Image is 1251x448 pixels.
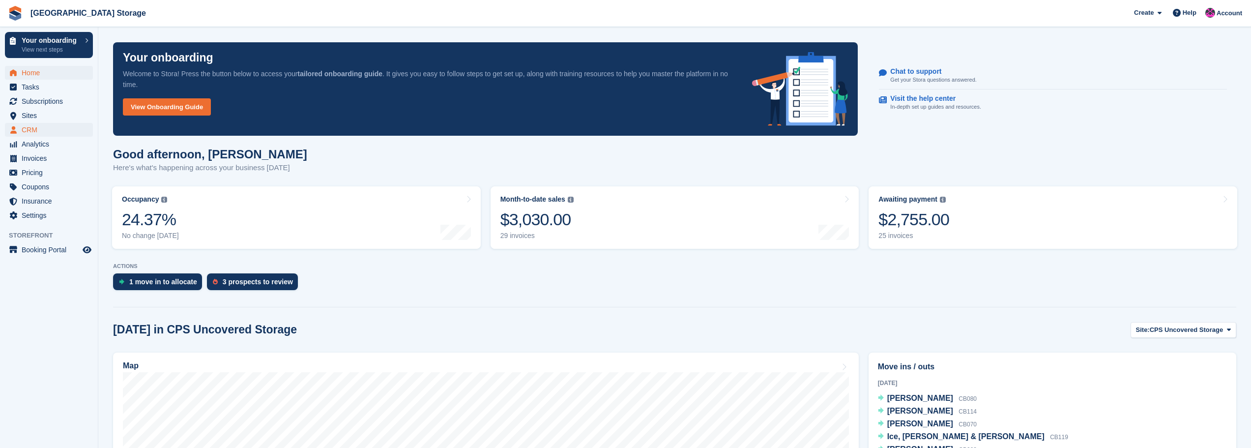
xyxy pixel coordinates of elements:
[878,405,977,418] a: [PERSON_NAME] CB114
[22,80,81,94] span: Tasks
[878,431,1068,444] a: Ice, [PERSON_NAME] & [PERSON_NAME] CB119
[890,94,973,103] p: Visit the help center
[5,137,93,151] a: menu
[22,180,81,194] span: Coupons
[887,419,953,428] span: [PERSON_NAME]
[207,273,303,295] a: 3 prospects to review
[5,80,93,94] a: menu
[959,421,977,428] span: CB070
[887,407,953,415] span: [PERSON_NAME]
[113,162,307,174] p: Here's what's happening across your business [DATE]
[5,209,93,222] a: menu
[890,76,976,84] p: Get your Stora questions answered.
[22,37,80,44] p: Your onboarding
[123,52,213,63] p: Your onboarding
[500,232,574,240] div: 29 invoices
[81,244,93,256] a: Preview store
[878,418,977,431] a: [PERSON_NAME] CB070
[22,243,81,257] span: Booking Portal
[9,231,98,240] span: Storefront
[959,395,977,402] span: CB080
[5,66,93,80] a: menu
[5,194,93,208] a: menu
[878,392,977,405] a: [PERSON_NAME] CB080
[878,209,949,230] div: $2,755.00
[22,151,81,165] span: Invoices
[5,123,93,137] a: menu
[1136,325,1150,335] span: Site:
[1150,325,1223,335] span: CPS Uncovered Storage
[500,209,574,230] div: $3,030.00
[1131,322,1236,338] button: Site: CPS Uncovered Storage
[119,279,124,285] img: move_ins_to_allocate_icon-fdf77a2bb77ea45bf5b3d319d69a93e2d87916cf1d5bf7949dd705db3b84f3ca.svg
[5,32,93,58] a: Your onboarding View next steps
[113,148,307,161] h1: Good afternoon, [PERSON_NAME]
[161,197,167,203] img: icon-info-grey-7440780725fd019a000dd9b08b2336e03edf1995a4989e88bcd33f0948082b44.svg
[5,94,93,108] a: menu
[27,5,150,21] a: [GEOGRAPHIC_DATA] Storage
[22,123,81,137] span: CRM
[8,6,23,21] img: stora-icon-8386f47178a22dfd0bd8f6a31ec36ba5ce8667c1dd55bd0f319d3a0aa187defe.svg
[123,98,211,116] a: View Onboarding Guide
[890,67,968,76] p: Chat to support
[123,68,736,90] p: Welcome to Stora! Press the button below to access your . It gives you easy to follow steps to ge...
[1134,8,1154,18] span: Create
[113,323,297,336] h2: [DATE] in CPS Uncovered Storage
[878,361,1227,373] h2: Move ins / outs
[879,90,1227,116] a: Visit the help center In-depth set up guides and resources.
[113,273,207,295] a: 1 move in to allocate
[879,62,1227,90] a: Chat to support Get your Stora questions answered.
[122,232,179,240] div: No change [DATE]
[22,94,81,108] span: Subscriptions
[890,103,981,111] p: In-depth set up guides and resources.
[1183,8,1196,18] span: Help
[122,195,159,204] div: Occupancy
[1050,434,1068,441] span: CB119
[112,186,481,249] a: Occupancy 24.37% No change [DATE]
[22,137,81,151] span: Analytics
[129,278,197,286] div: 1 move in to allocate
[500,195,565,204] div: Month-to-date sales
[22,194,81,208] span: Insurance
[122,209,179,230] div: 24.37%
[22,166,81,179] span: Pricing
[113,263,1236,269] p: ACTIONS
[1205,8,1215,18] img: Jantz Morgan
[878,379,1227,388] div: [DATE]
[213,279,218,285] img: prospect-51fa495bee0391a8d652442698ab0144808aea92771e9ea1ae160a38d050c398.svg
[123,361,139,370] h2: Map
[878,232,949,240] div: 25 invoices
[223,278,293,286] div: 3 prospects to review
[22,109,81,122] span: Sites
[887,394,953,402] span: [PERSON_NAME]
[5,166,93,179] a: menu
[878,195,937,204] div: Awaiting payment
[5,109,93,122] a: menu
[1217,8,1242,18] span: Account
[22,209,81,222] span: Settings
[5,243,93,257] a: menu
[869,186,1237,249] a: Awaiting payment $2,755.00 25 invoices
[297,70,382,78] strong: tailored onboarding guide
[22,45,80,54] p: View next steps
[752,52,848,126] img: onboarding-info-6c161a55d2c0e0a8cae90662b2fe09162a5109e8cc188191df67fb4f79e88e88.svg
[887,432,1045,441] span: Ice, [PERSON_NAME] & [PERSON_NAME]
[959,408,977,415] span: CB114
[5,180,93,194] a: menu
[5,151,93,165] a: menu
[491,186,859,249] a: Month-to-date sales $3,030.00 29 invoices
[22,66,81,80] span: Home
[568,197,574,203] img: icon-info-grey-7440780725fd019a000dd9b08b2336e03edf1995a4989e88bcd33f0948082b44.svg
[940,197,946,203] img: icon-info-grey-7440780725fd019a000dd9b08b2336e03edf1995a4989e88bcd33f0948082b44.svg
